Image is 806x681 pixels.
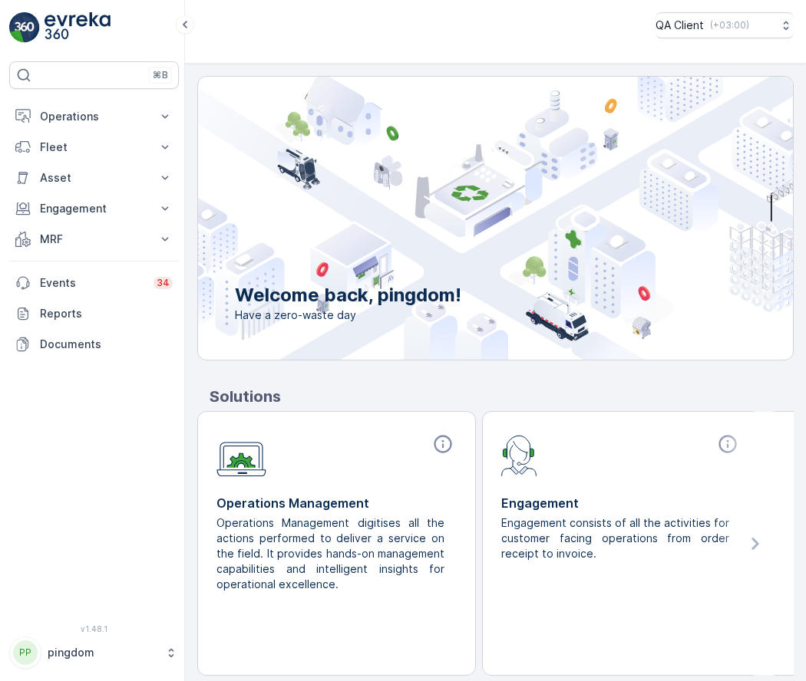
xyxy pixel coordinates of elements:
[216,494,457,512] p: Operations Management
[9,193,179,224] button: Engagement
[501,515,729,561] p: Engagement consists of all the activities for customer facing operations from order receipt to in...
[129,77,793,360] img: city illustration
[216,515,444,592] p: Operations Management digitises all the actions performed to deliver a service on the field. It p...
[9,132,179,163] button: Fleet
[9,163,179,193] button: Asset
[235,308,461,323] span: Have a zero-waste day
[40,109,148,124] p: Operations
[235,283,461,308] p: Welcome back, pingdom!
[40,201,148,216] p: Engagement
[9,101,179,132] button: Operations
[40,170,148,186] p: Asset
[13,640,38,665] div: PP
[40,275,144,291] p: Events
[9,329,179,360] a: Documents
[9,624,179,633] span: v 1.48.1
[48,645,157,660] p: pingdom
[9,224,179,255] button: MRF
[210,385,794,408] p: Solutions
[9,12,40,43] img: logo
[40,140,148,155] p: Fleet
[9,268,179,298] a: Events34
[710,19,749,31] p: ( +03:00 )
[501,494,742,512] p: Engagement
[216,433,266,477] img: module-icon
[40,306,173,321] p: Reports
[45,12,111,43] img: logo_light-DOdMpM7g.png
[40,337,173,352] p: Documents
[501,433,537,476] img: module-icon
[40,232,148,247] p: MRF
[9,298,179,329] a: Reports
[656,18,704,33] p: QA Client
[9,637,179,669] button: PPpingdom
[656,12,794,38] button: QA Client(+03:00)
[157,277,170,289] p: 34
[153,69,168,81] p: ⌘B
